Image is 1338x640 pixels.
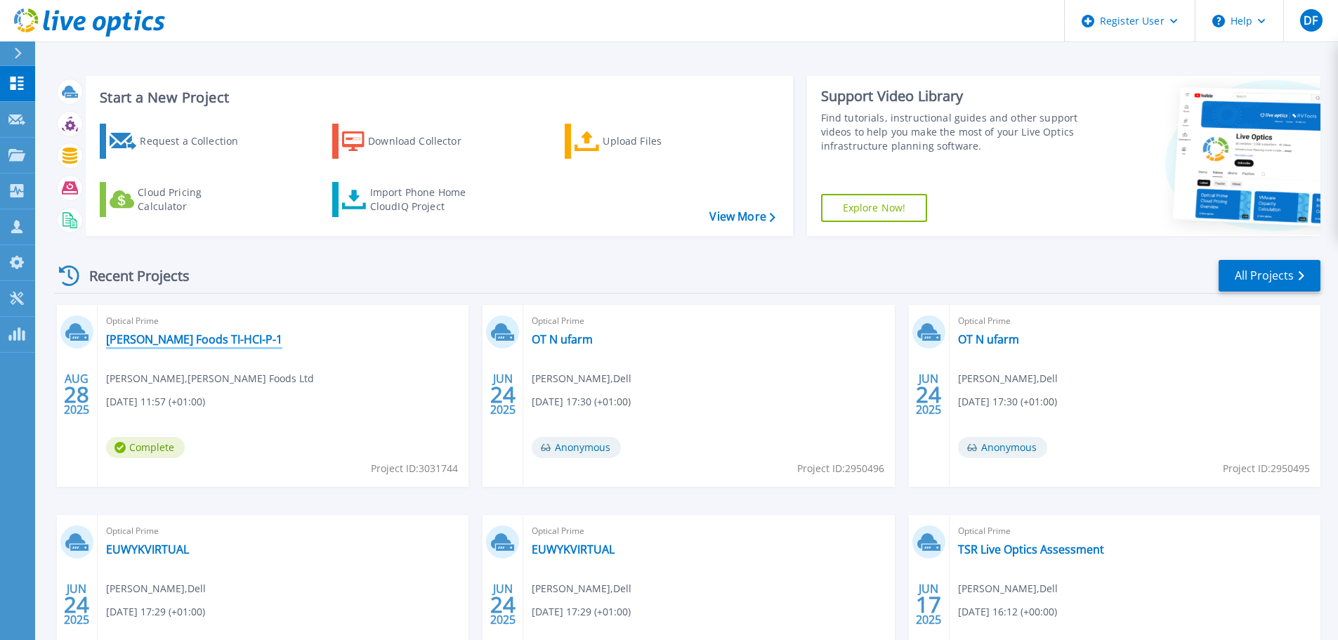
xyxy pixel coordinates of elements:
[958,313,1312,329] span: Optical Prime
[532,394,631,410] span: [DATE] 17:30 (+01:00)
[106,581,206,596] span: [PERSON_NAME] , Dell
[1304,15,1318,26] span: DF
[532,542,615,556] a: EUWYKVIRTUAL
[1223,461,1310,476] span: Project ID: 2950495
[490,579,516,630] div: JUN 2025
[532,371,631,386] span: [PERSON_NAME] , Dell
[797,461,884,476] span: Project ID: 2950496
[821,194,928,222] a: Explore Now!
[915,369,942,420] div: JUN 2025
[54,259,209,293] div: Recent Projects
[100,124,256,159] a: Request a Collection
[958,581,1058,596] span: [PERSON_NAME] , Dell
[106,523,460,539] span: Optical Prime
[63,579,90,630] div: JUN 2025
[490,599,516,610] span: 24
[368,127,480,155] div: Download Collector
[106,332,282,346] a: [PERSON_NAME] Foods TI-HCI-P-1
[532,581,631,596] span: [PERSON_NAME] , Dell
[916,599,941,610] span: 17
[138,185,250,214] div: Cloud Pricing Calculator
[532,437,621,458] span: Anonymous
[958,437,1047,458] span: Anonymous
[958,394,1057,410] span: [DATE] 17:30 (+01:00)
[958,604,1057,620] span: [DATE] 16:12 (+00:00)
[106,437,185,458] span: Complete
[532,332,593,346] a: OT N ufarm
[490,388,516,400] span: 24
[915,579,942,630] div: JUN 2025
[565,124,721,159] a: Upload Files
[100,182,256,217] a: Cloud Pricing Calculator
[1219,260,1320,292] a: All Projects
[821,87,1083,105] div: Support Video Library
[603,127,715,155] div: Upload Files
[958,332,1019,346] a: OT N ufarm
[916,388,941,400] span: 24
[64,599,89,610] span: 24
[532,313,886,329] span: Optical Prime
[958,371,1058,386] span: [PERSON_NAME] , Dell
[532,604,631,620] span: [DATE] 17:29 (+01:00)
[63,369,90,420] div: AUG 2025
[709,210,775,223] a: View More
[106,313,460,329] span: Optical Prime
[106,604,205,620] span: [DATE] 17:29 (+01:00)
[106,394,205,410] span: [DATE] 11:57 (+01:00)
[958,542,1104,556] a: TSR Live Optics Assessment
[332,124,489,159] a: Download Collector
[106,542,189,556] a: EUWYKVIRTUAL
[821,111,1083,153] div: Find tutorials, instructional guides and other support videos to help you make the most of your L...
[106,371,314,386] span: [PERSON_NAME] , [PERSON_NAME] Foods Ltd
[64,388,89,400] span: 28
[532,523,886,539] span: Optical Prime
[371,461,458,476] span: Project ID: 3031744
[958,523,1312,539] span: Optical Prime
[490,369,516,420] div: JUN 2025
[100,90,775,105] h3: Start a New Project
[140,127,252,155] div: Request a Collection
[370,185,480,214] div: Import Phone Home CloudIQ Project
